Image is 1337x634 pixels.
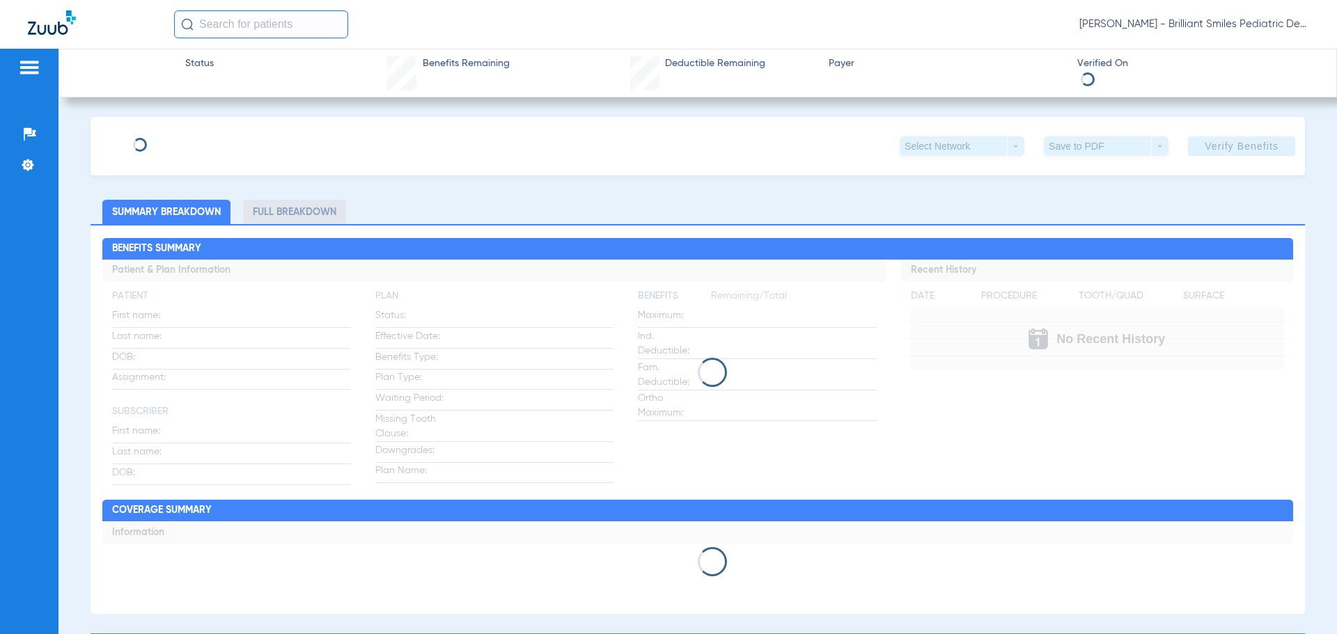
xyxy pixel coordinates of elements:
[829,56,1065,71] span: Payer
[102,238,1292,260] h2: Benefits Summary
[1077,56,1314,71] span: Verified On
[174,10,348,38] input: Search for patients
[28,10,76,35] img: Zuub Logo
[18,59,40,76] img: hamburger-icon
[243,200,346,224] li: Full Breakdown
[1079,17,1309,31] span: [PERSON_NAME] - Brilliant Smiles Pediatric Dentistry
[102,500,1292,522] h2: Coverage Summary
[665,56,765,71] span: Deductible Remaining
[185,56,214,71] span: Status
[423,56,510,71] span: Benefits Remaining
[181,18,194,31] img: Search Icon
[102,200,230,224] li: Summary Breakdown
